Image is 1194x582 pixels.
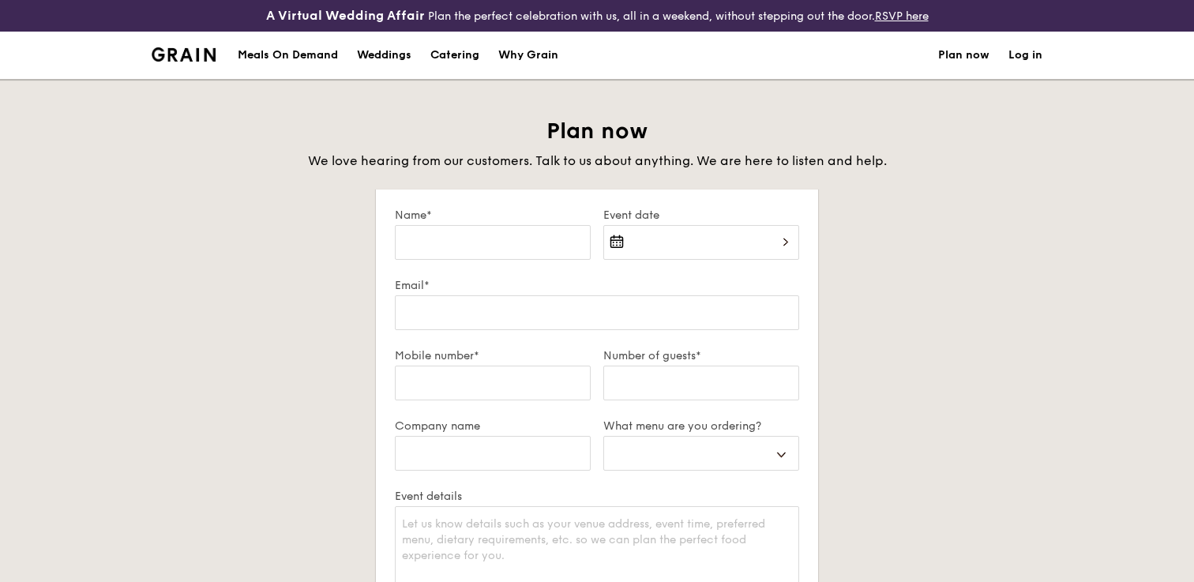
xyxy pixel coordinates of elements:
label: Mobile number* [395,349,591,362]
span: We love hearing from our customers. Talk to us about anything. We are here to listen and help. [308,153,887,168]
label: Email* [395,279,799,292]
span: Plan now [546,118,648,145]
div: Plan the perfect celebration with us, all in a weekend, without stepping out the door. [199,6,995,25]
a: Plan now [938,32,989,79]
a: Weddings [347,32,421,79]
h4: A Virtual Wedding Affair [266,6,425,25]
div: Meals On Demand [238,32,338,79]
a: Meals On Demand [228,32,347,79]
a: Why Grain [489,32,568,79]
a: RSVP here [875,9,929,23]
div: Catering [430,32,479,79]
label: Event details [395,490,799,503]
label: What menu are you ordering? [603,419,799,433]
a: Logotype [152,47,216,62]
a: Log in [1008,32,1042,79]
img: Grain [152,47,216,62]
label: Event date [603,208,799,222]
label: Number of guests* [603,349,799,362]
a: Catering [421,32,489,79]
label: Company name [395,419,591,433]
div: Weddings [357,32,411,79]
label: Name* [395,208,591,222]
div: Why Grain [498,32,558,79]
